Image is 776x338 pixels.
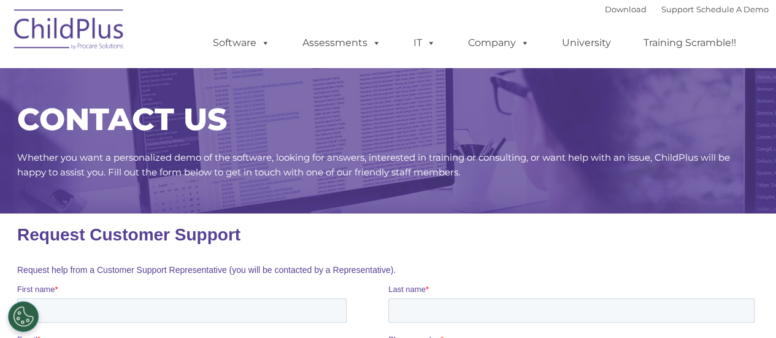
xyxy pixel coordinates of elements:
a: Assessments [290,31,393,55]
span: CONTACT US [17,101,227,138]
a: Download [605,4,647,14]
font: | [605,4,769,14]
a: Software [201,31,282,55]
span: Whether you want a personalized demo of the software, looking for answers, interested in training... [17,152,730,178]
a: Company [456,31,542,55]
img: ChildPlus by Procare Solutions [8,1,131,62]
a: University [550,31,623,55]
a: Schedule A Demo [696,4,769,14]
a: IT [401,31,448,55]
button: Cookies Settings [8,301,39,332]
span: Phone number [371,121,423,131]
a: Training Scramble!! [631,31,748,55]
span: Last name [371,71,409,80]
a: Support [661,4,694,14]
